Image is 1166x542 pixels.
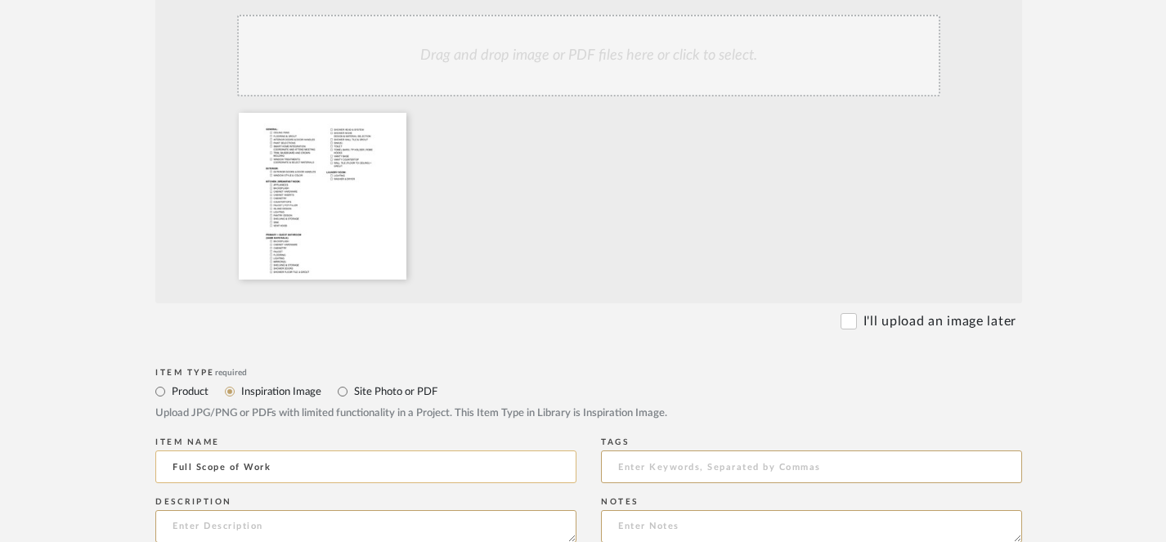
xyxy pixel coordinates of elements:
div: Item Type [155,368,1022,378]
label: Site Photo or PDF [352,383,437,401]
label: Product [170,383,209,401]
label: Inspiration Image [240,383,321,401]
mat-radio-group: Select item type [155,381,1022,401]
input: Enter Name [155,450,576,483]
span: required [215,369,247,377]
div: Item name [155,437,576,447]
label: I'll upload an image later [863,311,1016,331]
div: Upload JPG/PNG or PDFs with limited functionality in a Project. This Item Type in Library is Insp... [155,405,1022,422]
input: Enter Keywords, Separated by Commas [601,450,1022,483]
div: Description [155,497,576,507]
div: Tags [601,437,1022,447]
div: Notes [601,497,1022,507]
